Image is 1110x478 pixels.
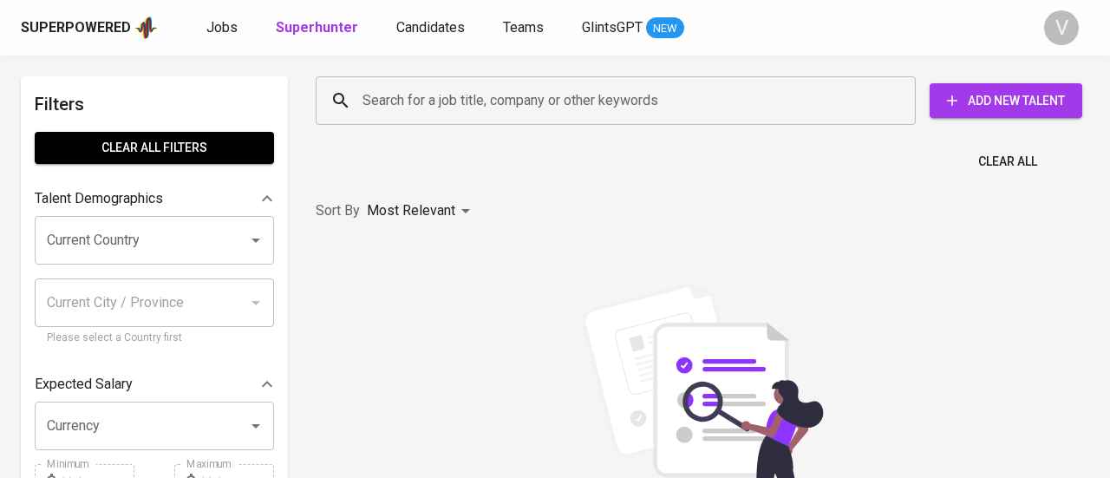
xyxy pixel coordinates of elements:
[316,200,360,221] p: Sort By
[35,132,274,164] button: Clear All filters
[35,90,274,118] h6: Filters
[367,200,455,221] p: Most Relevant
[582,19,643,36] span: GlintsGPT
[396,17,468,39] a: Candidates
[35,188,163,209] p: Talent Demographics
[21,18,131,38] div: Superpowered
[35,367,274,402] div: Expected Salary
[35,181,274,216] div: Talent Demographics
[971,146,1044,178] button: Clear All
[21,15,158,41] a: Superpoweredapp logo
[367,195,476,227] div: Most Relevant
[943,90,1068,112] span: Add New Talent
[134,15,158,41] img: app logo
[930,83,1082,118] button: Add New Talent
[47,330,262,347] p: Please select a Country first
[49,137,260,159] span: Clear All filters
[396,19,465,36] span: Candidates
[206,19,238,36] span: Jobs
[35,374,133,395] p: Expected Salary
[503,19,544,36] span: Teams
[1044,10,1079,45] div: V
[244,414,268,438] button: Open
[244,228,268,252] button: Open
[276,19,358,36] b: Superhunter
[978,151,1037,173] span: Clear All
[646,20,684,37] span: NEW
[582,17,684,39] a: GlintsGPT NEW
[276,17,362,39] a: Superhunter
[503,17,547,39] a: Teams
[206,17,241,39] a: Jobs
